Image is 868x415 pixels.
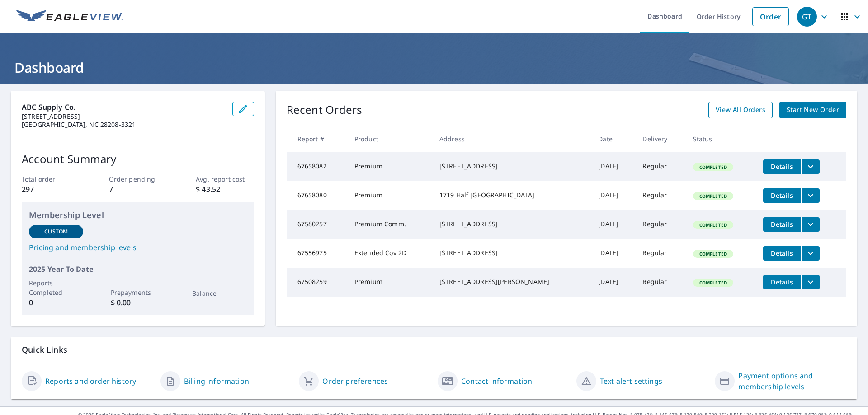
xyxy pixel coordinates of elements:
[635,126,685,152] th: Delivery
[801,188,820,203] button: filesDropdownBtn-67658080
[763,275,801,289] button: detailsBtn-67508259
[287,126,347,152] th: Report #
[287,210,347,239] td: 67580257
[591,126,635,152] th: Date
[752,7,789,26] a: Order
[287,102,363,118] p: Recent Orders
[801,159,820,174] button: filesDropdownBtn-67658082
[22,121,225,129] p: [GEOGRAPHIC_DATA], NC 28208-3321
[801,217,820,232] button: filesDropdownBtn-67580257
[44,228,68,236] p: Custom
[708,102,773,118] a: View All Orders
[591,239,635,268] td: [DATE]
[287,152,347,181] td: 67658082
[797,7,817,27] div: GT
[347,126,432,152] th: Product
[22,102,225,112] p: ABC Supply Co.
[22,112,225,121] p: [STREET_ADDRESS]
[439,219,584,228] div: [STREET_ADDRESS]
[801,275,820,289] button: filesDropdownBtn-67508259
[287,181,347,210] td: 67658080
[347,181,432,210] td: Premium
[779,102,846,118] a: Start New Order
[287,268,347,297] td: 67508259
[769,278,796,286] span: Details
[769,249,796,257] span: Details
[694,280,732,286] span: Completed
[600,376,662,387] a: Text alert settings
[694,222,732,228] span: Completed
[635,210,685,239] td: Regular
[769,162,796,171] span: Details
[591,268,635,297] td: [DATE]
[111,297,165,308] p: $ 0.00
[347,210,432,239] td: Premium Comm.
[439,191,584,200] div: 1719 Half [GEOGRAPHIC_DATA]
[184,376,249,387] a: Billing information
[287,239,347,268] td: 67556975
[763,188,801,203] button: detailsBtn-67658080
[347,239,432,268] td: Extended Cov 2D
[322,376,388,387] a: Order preferences
[787,104,839,116] span: Start New Order
[738,370,846,392] a: Payment options and membership levels
[439,162,584,171] div: [STREET_ADDRESS]
[109,174,167,184] p: Order pending
[196,184,254,195] p: $ 43.52
[29,209,247,221] p: Membership Level
[635,181,685,210] td: Regular
[763,246,801,261] button: detailsBtn-67556975
[432,126,591,152] th: Address
[45,376,136,387] a: Reports and order history
[763,159,801,174] button: detailsBtn-67658082
[192,289,246,298] p: Balance
[763,217,801,232] button: detailsBtn-67580257
[461,376,532,387] a: Contact information
[347,268,432,297] td: Premium
[635,152,685,181] td: Regular
[29,297,83,308] p: 0
[635,239,685,268] td: Regular
[694,193,732,199] span: Completed
[635,268,685,297] td: Regular
[22,151,254,167] p: Account Summary
[716,104,765,116] span: View All Orders
[29,264,247,275] p: 2025 Year To Date
[16,10,123,23] img: EV Logo
[347,152,432,181] td: Premium
[694,164,732,170] span: Completed
[439,248,584,257] div: [STREET_ADDRESS]
[439,277,584,286] div: [STREET_ADDRESS][PERSON_NAME]
[769,220,796,228] span: Details
[591,210,635,239] td: [DATE]
[29,242,247,253] a: Pricing and membership levels
[109,184,167,195] p: 7
[196,174,254,184] p: Avg. report cost
[801,246,820,261] button: filesDropdownBtn-67556975
[22,184,80,195] p: 297
[111,288,165,297] p: Prepayments
[22,174,80,184] p: Total order
[686,126,756,152] th: Status
[11,58,857,77] h1: Dashboard
[22,344,846,355] p: Quick Links
[591,181,635,210] td: [DATE]
[591,152,635,181] td: [DATE]
[769,191,796,200] span: Details
[694,251,732,257] span: Completed
[29,278,83,297] p: Reports Completed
